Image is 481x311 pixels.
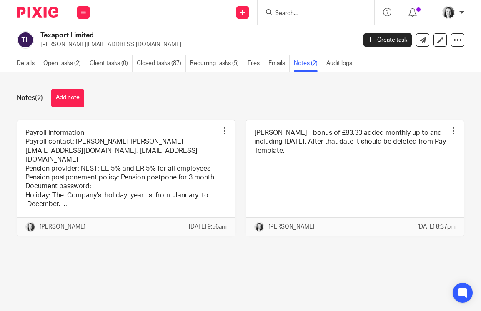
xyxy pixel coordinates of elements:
h2: Texaport Limited [40,31,289,40]
input: Search [274,10,349,17]
h1: Notes [17,94,43,102]
a: Create task [363,33,412,47]
a: Files [248,55,264,72]
p: [DATE] 8:37pm [417,223,456,231]
p: [PERSON_NAME] [268,223,314,231]
img: Pixie [17,7,58,18]
p: [DATE] 9:56am [189,223,227,231]
a: Recurring tasks (5) [190,55,243,72]
img: svg%3E [17,31,34,49]
a: Client tasks (0) [90,55,133,72]
p: [PERSON_NAME] [40,223,85,231]
p: [PERSON_NAME][EMAIL_ADDRESS][DOMAIN_NAME] [40,40,351,49]
a: Open tasks (2) [43,55,85,72]
span: (2) [35,95,43,101]
img: T1JH8BBNX-UMG48CW64-d2649b4fbe26-512.png [442,6,455,19]
a: Emails [268,55,290,72]
button: Add note [51,89,84,107]
a: Details [17,55,39,72]
a: Notes (2) [294,55,322,72]
img: T1JH8BBNX-UMG48CW64-d2649b4fbe26-512.png [254,222,264,232]
img: T1JH8BBNX-UMG48CW64-d2649b4fbe26-512.png [25,222,35,232]
a: Closed tasks (87) [137,55,186,72]
a: Audit logs [326,55,356,72]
